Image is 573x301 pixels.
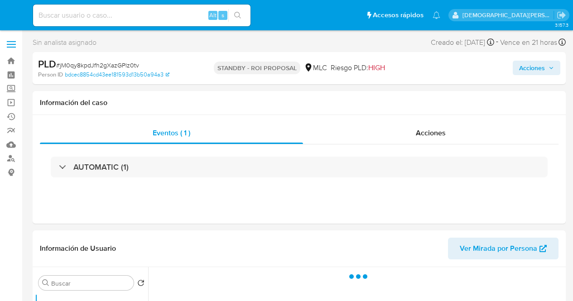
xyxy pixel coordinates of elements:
button: search-icon [228,9,247,22]
button: Ver Mirada por Persona [448,238,559,259]
p: STANDBY - ROI PROPOSAL [214,62,300,74]
a: Notificaciones [433,11,440,19]
span: Acciones [416,128,446,138]
div: AUTOMATIC (1) [51,157,548,177]
span: Sin analista asignado [33,38,96,48]
span: - [496,36,498,48]
button: Volver al orden por defecto [137,279,144,289]
button: Buscar [42,279,49,287]
span: Ver Mirada por Persona [460,238,537,259]
span: Accesos rápidos [373,10,424,20]
div: Creado el: [DATE] [431,36,494,48]
b: Person ID [38,71,63,79]
span: Alt [209,11,217,19]
a: bdcec8854cd43ee181593d13b50a94a3 [65,71,169,79]
h3: AUTOMATIC (1) [73,162,129,172]
input: Buscar usuario o caso... [33,10,250,21]
b: PLD [38,57,56,71]
p: cristian.porley@mercadolibre.com [462,11,554,19]
span: Riesgo PLD: [331,63,385,73]
a: Salir [557,10,566,20]
div: MLC [304,63,327,73]
span: Eventos ( 1 ) [153,128,190,138]
span: # jM0qy8kpdJfh2gXazGPlz0tv [56,61,139,70]
span: Acciones [519,61,545,75]
button: Acciones [513,61,560,75]
h1: Información del caso [40,98,559,107]
span: HIGH [368,62,385,73]
span: s [221,11,224,19]
h1: Información de Usuario [40,244,116,253]
input: Buscar [51,279,130,287]
span: Vence en 21 horas [500,38,557,48]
